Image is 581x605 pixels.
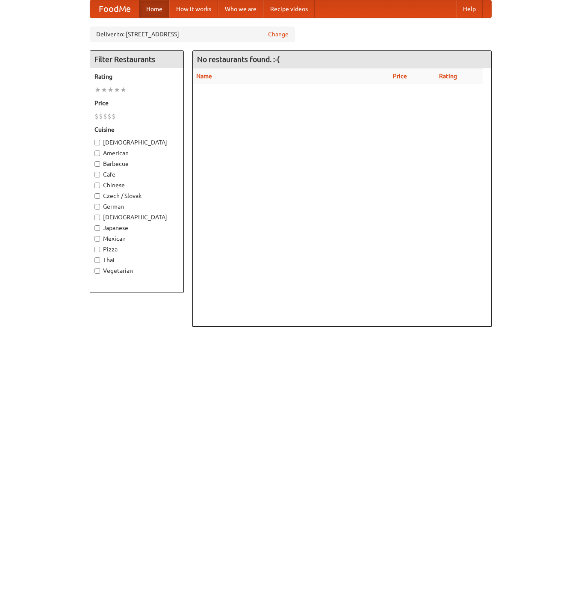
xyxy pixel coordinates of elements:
[103,112,107,121] li: $
[94,170,179,179] label: Cafe
[94,257,100,263] input: Thai
[90,0,139,18] a: FoodMe
[94,138,179,147] label: [DEMOGRAPHIC_DATA]
[114,85,120,94] li: ★
[90,51,183,68] h4: Filter Restaurants
[94,202,179,211] label: German
[94,213,179,221] label: [DEMOGRAPHIC_DATA]
[94,256,179,264] label: Thai
[112,112,116,121] li: $
[94,172,100,177] input: Cafe
[94,181,179,189] label: Chinese
[218,0,263,18] a: Who we are
[94,99,179,107] h5: Price
[393,73,407,80] a: Price
[94,125,179,134] h5: Cuisine
[101,85,107,94] li: ★
[456,0,483,18] a: Help
[94,72,179,81] h5: Rating
[94,204,100,210] input: German
[94,266,179,275] label: Vegetarian
[94,159,179,168] label: Barbecue
[94,247,100,252] input: Pizza
[94,85,101,94] li: ★
[99,112,103,121] li: $
[94,183,100,188] input: Chinese
[94,151,100,156] input: American
[94,193,100,199] input: Czech / Slovak
[169,0,218,18] a: How it works
[94,149,179,157] label: American
[197,55,280,63] ng-pluralize: No restaurants found. :-(
[94,192,179,200] label: Czech / Slovak
[107,112,112,121] li: $
[94,245,179,254] label: Pizza
[94,236,100,242] input: Mexican
[107,85,114,94] li: ★
[263,0,315,18] a: Recipe videos
[120,85,127,94] li: ★
[94,215,100,220] input: [DEMOGRAPHIC_DATA]
[94,140,100,145] input: [DEMOGRAPHIC_DATA]
[94,234,179,243] label: Mexican
[94,224,179,232] label: Japanese
[90,27,295,42] div: Deliver to: [STREET_ADDRESS]
[439,73,457,80] a: Rating
[94,112,99,121] li: $
[94,268,100,274] input: Vegetarian
[196,73,212,80] a: Name
[94,225,100,231] input: Japanese
[139,0,169,18] a: Home
[94,161,100,167] input: Barbecue
[268,30,289,38] a: Change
